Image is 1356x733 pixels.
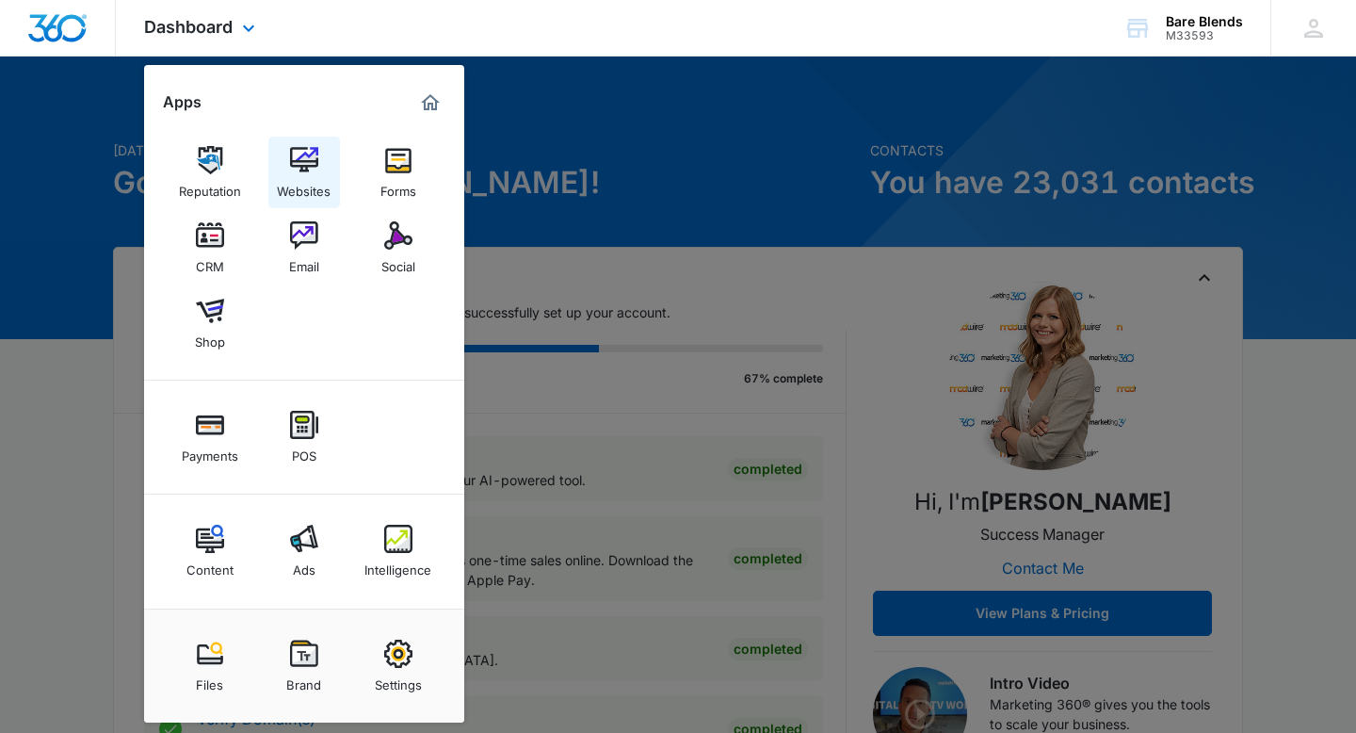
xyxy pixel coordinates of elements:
[186,553,234,578] div: Content
[363,630,434,702] a: Settings
[196,250,224,274] div: CRM
[286,668,321,692] div: Brand
[268,137,340,208] a: Websites
[163,93,202,111] h2: Apps
[268,212,340,284] a: Email
[195,325,225,350] div: Shop
[174,515,246,587] a: Content
[174,137,246,208] a: Reputation
[380,174,416,199] div: Forms
[363,137,434,208] a: Forms
[277,174,331,199] div: Websites
[174,630,246,702] a: Files
[174,287,246,359] a: Shop
[363,515,434,587] a: Intelligence
[293,553,315,578] div: Ads
[144,17,233,37] span: Dashboard
[174,212,246,284] a: CRM
[174,401,246,473] a: Payments
[415,88,445,118] a: Marketing 360® Dashboard
[289,250,319,274] div: Email
[363,212,434,284] a: Social
[381,250,415,274] div: Social
[292,439,316,464] div: POS
[182,439,238,464] div: Payments
[268,630,340,702] a: Brand
[1166,14,1243,29] div: account name
[179,174,241,199] div: Reputation
[268,515,340,587] a: Ads
[364,553,431,578] div: Intelligence
[375,668,422,692] div: Settings
[196,668,223,692] div: Files
[1166,29,1243,42] div: account id
[268,401,340,473] a: POS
